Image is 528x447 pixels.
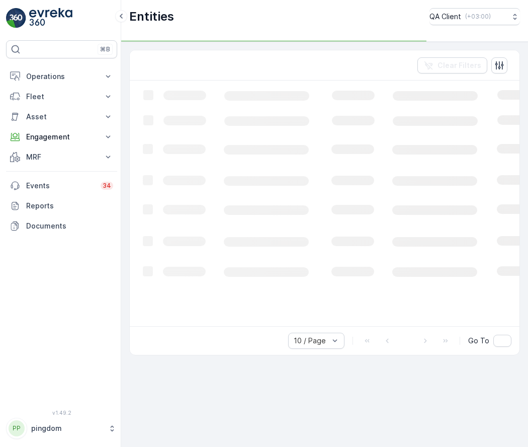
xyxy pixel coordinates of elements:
[6,216,117,236] a: Documents
[6,8,26,28] img: logo
[31,423,103,433] p: pingdom
[6,127,117,147] button: Engagement
[100,45,110,53] p: ⌘B
[26,201,113,211] p: Reports
[103,182,111,190] p: 34
[26,71,97,82] p: Operations
[429,8,520,25] button: QA Client(+03:00)
[6,410,117,416] span: v 1.49.2
[6,66,117,87] button: Operations
[437,60,481,70] p: Clear Filters
[9,420,25,436] div: PP
[468,336,489,346] span: Go To
[26,132,97,142] p: Engagement
[26,221,113,231] p: Documents
[465,13,491,21] p: ( +03:00 )
[26,181,95,191] p: Events
[26,112,97,122] p: Asset
[26,152,97,162] p: MRF
[26,92,97,102] p: Fleet
[29,8,72,28] img: logo_light-DOdMpM7g.png
[6,147,117,167] button: MRF
[129,9,174,25] p: Entities
[6,418,117,439] button: PPpingdom
[429,12,461,22] p: QA Client
[6,87,117,107] button: Fleet
[6,176,117,196] a: Events34
[6,107,117,127] button: Asset
[417,57,487,73] button: Clear Filters
[6,196,117,216] a: Reports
